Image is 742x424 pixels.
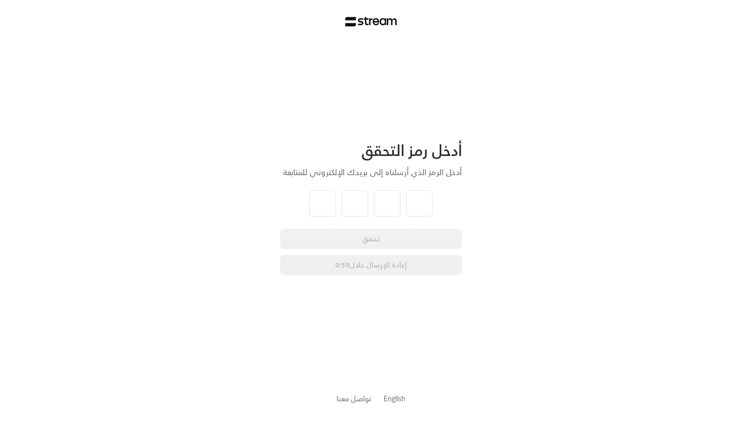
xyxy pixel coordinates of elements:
[345,17,397,27] img: Stream Logo
[337,392,372,405] a: تواصل معنا
[280,166,462,178] div: أدخل الرمز الذي أرسلناه إلى بريدك الإلكتروني للمتابعة
[280,141,462,160] div: أدخل رمز التحقق
[337,393,372,404] button: تواصل معنا
[384,389,405,408] a: English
